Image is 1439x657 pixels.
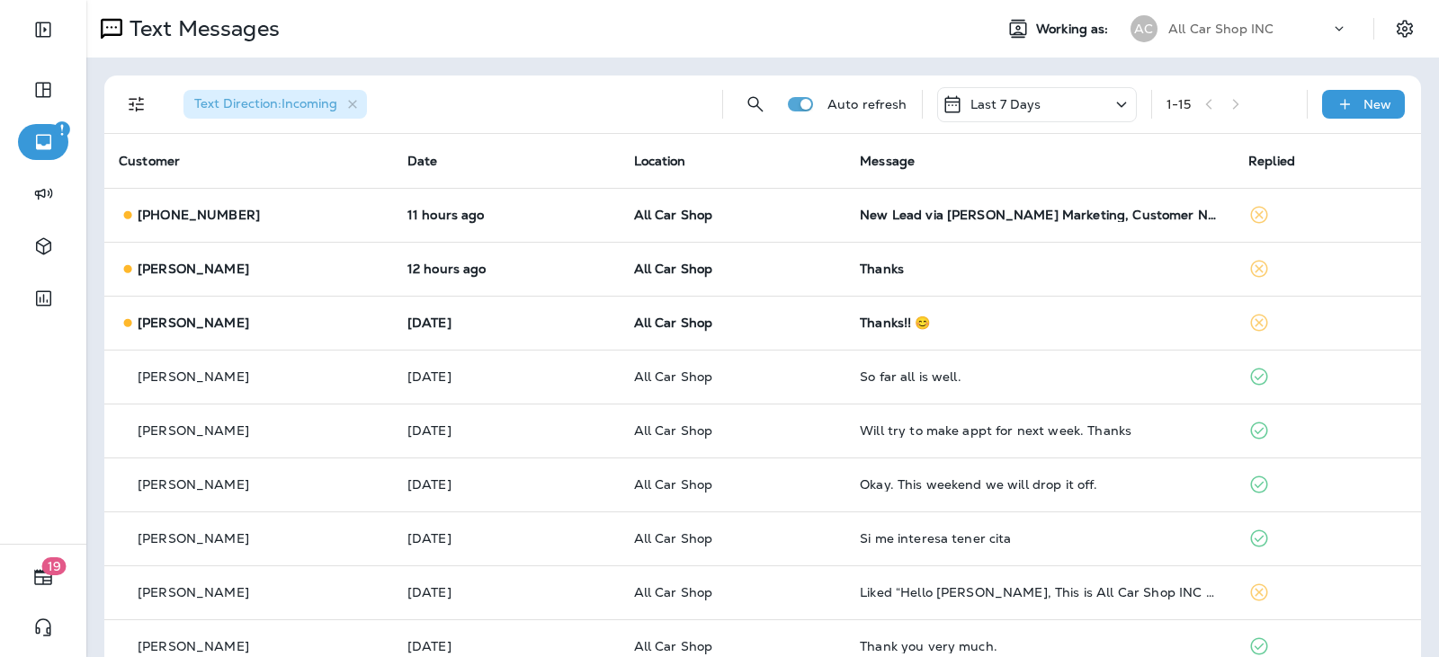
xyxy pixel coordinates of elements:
div: Si me interesa tener cita [860,531,1220,546]
p: Last 7 Days [970,97,1041,111]
div: New Lead via Merrick Marketing, Customer Name: Winnie, Contact info: Conversation length limit re... [860,208,1220,222]
button: Filters [119,86,155,122]
p: [PERSON_NAME] [138,369,249,384]
div: Text Direction:Incoming [183,90,367,119]
p: [PERSON_NAME] [138,423,249,438]
button: Expand Sidebar [18,12,68,48]
button: Settings [1389,13,1421,45]
button: 19 [18,559,68,595]
div: 1 - 15 [1166,97,1192,111]
p: [PERSON_NAME] [138,477,249,492]
span: All Car Shop [634,315,713,331]
p: [PERSON_NAME] [138,262,249,276]
span: Message [860,153,915,169]
span: All Car Shop [634,584,713,600]
p: [PERSON_NAME] [138,585,249,599]
span: All Car Shop [634,261,713,277]
div: So far all is well. [860,369,1220,384]
div: Thanks [860,262,1220,276]
span: Working as: [1036,22,1113,37]
span: Location [634,153,686,169]
span: Text Direction : Incoming [194,95,337,111]
p: Sep 2, 2025 09:07 AM [407,639,605,653]
p: Text Messages [122,15,280,42]
p: [PERSON_NAME] [138,531,249,546]
span: All Car Shop [634,207,713,223]
div: Thanks!! 😊 [860,315,1220,330]
p: Sep 7, 2025 07:45 PM [407,262,605,276]
div: Will try to make appt for next week. Thanks [860,423,1220,438]
p: Sep 5, 2025 05:12 PM [407,315,605,330]
span: All Car Shop [634,530,713,546]
span: 19 [42,557,67,575]
span: All Car Shop [634,638,713,654]
p: Sep 2, 2025 11:24 AM [407,585,605,599]
p: Sep 4, 2025 08:46 AM [407,477,605,492]
div: Okay. This weekend we will drop it off. [860,477,1220,492]
div: AC [1131,15,1157,42]
p: Sep 2, 2025 11:49 AM [407,531,605,546]
p: [PERSON_NAME] [138,315,249,330]
div: Liked “Hello Vicki, This is All Car Shop INC with a friendly reminder for your scheduled drop off... [860,585,1220,599]
span: All Car Shop [634,368,713,385]
span: All Car Shop [634,476,713,493]
p: [PERSON_NAME] [138,639,249,653]
div: Thank you very much. [860,639,1220,653]
p: Sep 5, 2025 03:09 PM [407,369,605,384]
p: Sep 7, 2025 08:17 PM [407,208,605,222]
p: All Car Shop INC [1168,22,1274,36]
p: Sep 4, 2025 11:36 AM [407,423,605,438]
p: [PHONE_NUMBER] [138,208,260,222]
p: Auto refresh [827,97,907,111]
span: All Car Shop [634,422,713,439]
button: Search Messages [737,86,773,122]
span: Replied [1248,153,1295,169]
span: Date [407,153,438,169]
p: New [1363,97,1391,111]
span: Customer [119,153,180,169]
